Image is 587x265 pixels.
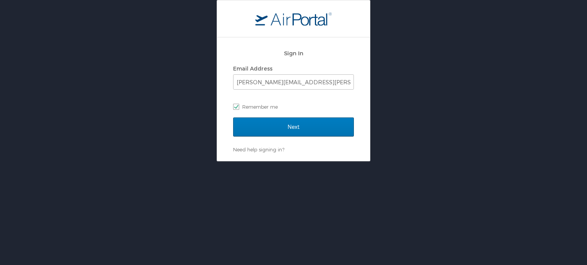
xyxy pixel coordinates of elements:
[233,49,354,58] h2: Sign In
[233,117,354,137] input: Next
[233,101,354,112] label: Remember me
[233,146,284,153] a: Need help signing in?
[233,65,272,72] label: Email Address
[255,12,332,26] img: logo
